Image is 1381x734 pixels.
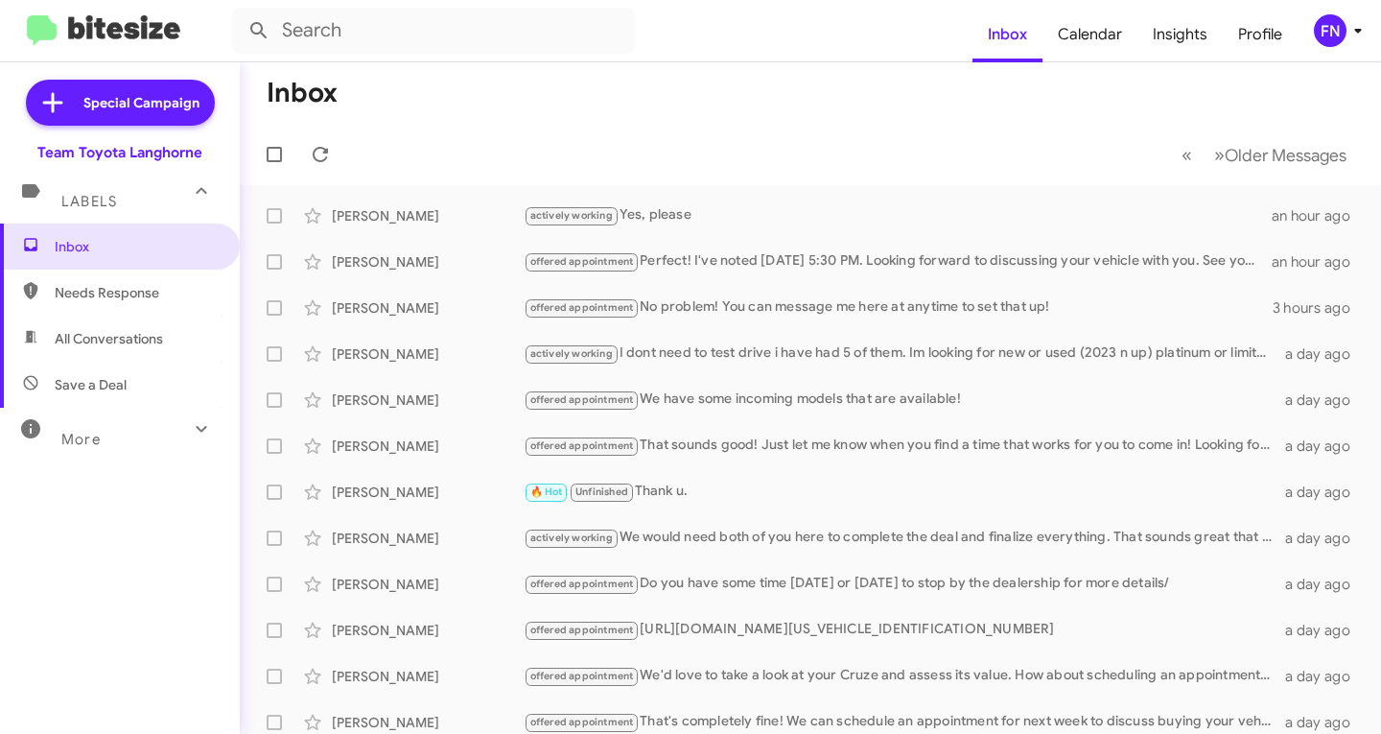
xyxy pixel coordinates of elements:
div: [PERSON_NAME] [332,529,524,548]
span: offered appointment [530,301,634,314]
div: Team Toyota Langhorne [37,143,202,162]
div: a day ago [1282,713,1366,732]
div: [PERSON_NAME] [332,713,524,732]
span: offered appointment [530,255,634,268]
div: a day ago [1282,344,1366,364]
a: Profile [1223,7,1298,62]
div: FN [1314,14,1346,47]
div: a day ago [1282,667,1366,686]
div: [PERSON_NAME] [332,667,524,686]
div: Yes, please [524,204,1272,226]
div: Do you have some time [DATE] or [DATE] to stop by the dealership for more details/ [524,573,1282,595]
div: [URL][DOMAIN_NAME][US_VEHICLE_IDENTIFICATION_NUMBER] [524,619,1282,641]
span: » [1214,143,1225,167]
div: a day ago [1282,391,1366,410]
span: Needs Response [55,283,218,302]
h1: Inbox [267,78,338,108]
span: Unfinished [575,485,628,498]
div: an hour ago [1272,206,1366,225]
span: Save a Deal [55,375,127,394]
div: [PERSON_NAME] [332,298,524,318]
div: That sounds good! Just let me know when you find a time that works for you to come in! Looking fo... [524,435,1282,457]
div: [PERSON_NAME] [332,252,524,272]
div: [PERSON_NAME] [332,391,524,410]
span: Special Campaign [83,93,199,112]
div: No problem! You can message me here at anytime to set that up! [524,296,1273,319]
div: a day ago [1282,437,1366,456]
span: Older Messages [1225,145,1346,166]
nav: Page navigation example [1171,135,1358,175]
div: [PERSON_NAME] [332,483,524,502]
div: a day ago [1282,483,1366,502]
span: offered appointment [530,578,634,590]
a: Calendar [1042,7,1137,62]
button: Previous [1170,135,1204,175]
span: offered appointment [530,624,634,636]
div: an hour ago [1272,252,1366,272]
a: Inbox [972,7,1042,62]
span: 🔥 Hot [530,485,563,498]
div: a day ago [1282,575,1366,594]
div: That's completely fine! We can schedule an appointment for next week to discuss buying your vehic... [524,711,1282,733]
div: [PERSON_NAME] [332,206,524,225]
div: Perfect! I've noted [DATE] 5:30 PM. Looking forward to discussing your vehicle with you. See you ... [524,250,1272,272]
span: actively working [530,347,613,360]
span: « [1182,143,1192,167]
div: We have some incoming models that are available! [524,389,1282,411]
div: [PERSON_NAME] [332,621,524,640]
button: Next [1203,135,1358,175]
span: offered appointment [530,716,634,728]
div: I dont need to test drive i have had 5 of them. Im looking for new or used (2023 n up) platinum o... [524,343,1282,365]
div: We would need both of you here to complete the deal and finalize everything. That sounds great th... [524,527,1282,549]
span: More [61,431,101,448]
span: offered appointment [530,439,634,452]
div: a day ago [1282,621,1366,640]
a: Special Campaign [26,80,215,126]
span: actively working [530,209,613,222]
div: Thank u. [524,481,1282,503]
a: Insights [1137,7,1223,62]
div: 3 hours ago [1273,298,1366,318]
span: Inbox [55,237,218,256]
span: offered appointment [530,393,634,406]
div: a day ago [1282,529,1366,548]
div: [PERSON_NAME] [332,437,524,456]
span: actively working [530,532,613,544]
button: FN [1298,14,1360,47]
div: [PERSON_NAME] [332,575,524,594]
div: [PERSON_NAME] [332,344,524,364]
span: offered appointment [530,670,634,682]
input: Search [232,8,635,54]
span: All Conversations [55,329,163,348]
span: Labels [61,193,117,210]
div: We'd love to take a look at your Cruze and assess its value. How about scheduling an appointment ... [524,665,1282,687]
